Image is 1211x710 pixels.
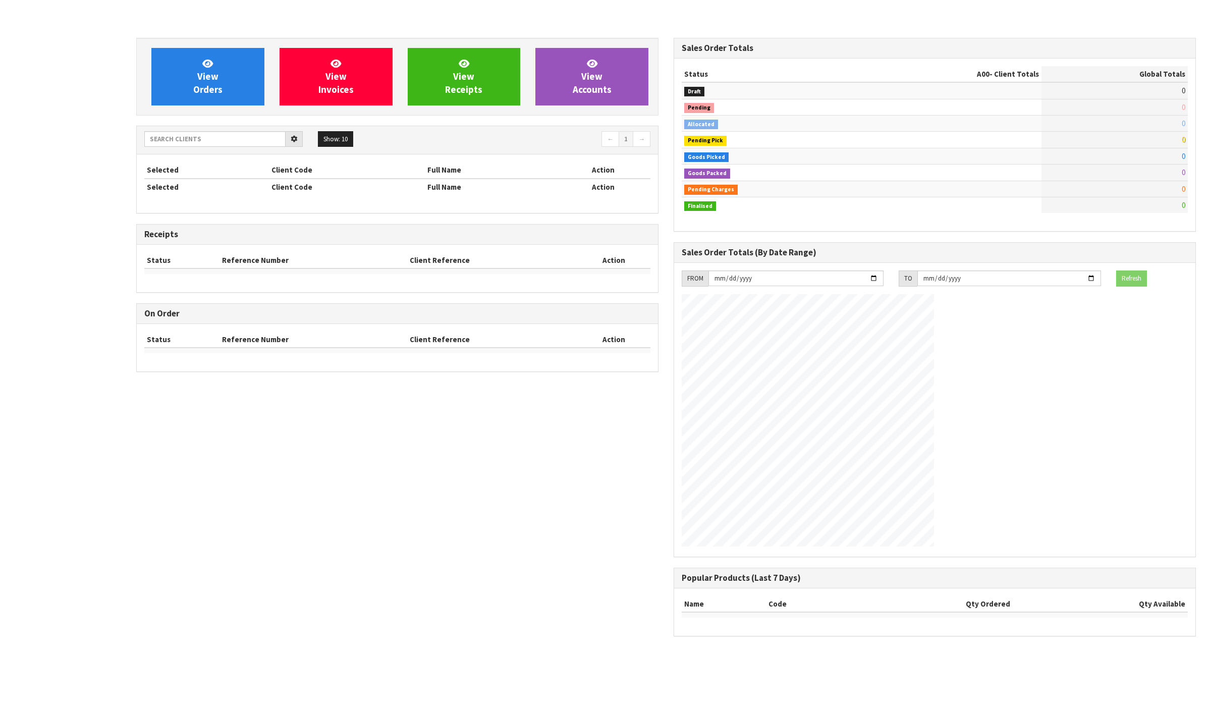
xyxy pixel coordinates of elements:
[849,66,1041,82] th: - Client Totals
[193,58,223,95] span: View Orders
[445,58,482,95] span: View Receipts
[578,252,650,268] th: Action
[684,201,716,211] span: Finalised
[405,131,650,149] nav: Page navigation
[619,131,633,147] a: 1
[682,248,1188,257] h3: Sales Order Totals (By Date Range)
[573,58,612,95] span: View Accounts
[1116,270,1147,287] button: Refresh
[408,48,521,105] a: ViewReceipts
[144,131,286,147] input: Search clients
[899,270,917,287] div: TO
[557,162,650,178] th: Action
[144,332,219,348] th: Status
[557,179,650,195] th: Action
[144,179,269,195] th: Selected
[684,103,714,113] span: Pending
[845,596,1013,612] th: Qty Ordered
[684,136,727,146] span: Pending Pick
[318,58,354,95] span: View Invoices
[144,309,650,318] h3: On Order
[318,131,353,147] button: Show: 10
[682,573,1188,583] h3: Popular Products (Last 7 Days)
[1182,184,1185,194] span: 0
[219,252,407,268] th: Reference Number
[684,169,730,179] span: Goods Packed
[425,179,557,195] th: Full Name
[682,596,766,612] th: Name
[535,48,648,105] a: ViewAccounts
[1182,135,1185,144] span: 0
[280,48,393,105] a: ViewInvoices
[1041,66,1188,82] th: Global Totals
[144,162,269,178] th: Selected
[1182,102,1185,112] span: 0
[425,162,557,178] th: Full Name
[684,120,718,130] span: Allocated
[682,66,849,82] th: Status
[684,185,738,195] span: Pending Charges
[1182,86,1185,95] span: 0
[269,179,424,195] th: Client Code
[766,596,845,612] th: Code
[1182,168,1185,177] span: 0
[1182,119,1185,128] span: 0
[684,87,704,97] span: Draft
[684,152,729,162] span: Goods Picked
[1182,151,1185,161] span: 0
[1013,596,1188,612] th: Qty Available
[1182,200,1185,210] span: 0
[682,43,1188,53] h3: Sales Order Totals
[144,252,219,268] th: Status
[633,131,650,147] a: →
[407,252,578,268] th: Client Reference
[977,69,989,79] span: A00
[269,162,424,178] th: Client Code
[578,332,650,348] th: Action
[682,270,708,287] div: FROM
[144,230,650,239] h3: Receipts
[219,332,407,348] th: Reference Number
[151,48,264,105] a: ViewOrders
[601,131,619,147] a: ←
[407,332,578,348] th: Client Reference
